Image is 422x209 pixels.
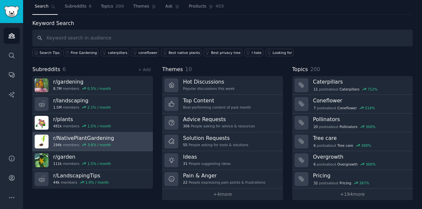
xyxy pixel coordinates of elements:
[35,135,49,148] img: NativePlantGardening
[313,135,408,142] h3: Tree care
[183,172,265,179] h3: Pain & Anger
[53,124,111,128] div: members
[313,161,376,167] div: post s about
[183,105,251,110] div: Best-performing content of past month
[53,105,111,110] div: members
[313,124,318,129] span: 20
[183,97,251,104] h3: Top Content
[292,189,413,200] a: +194more
[183,78,234,85] h3: Hot Discussions
[183,143,187,147] span: 55
[313,143,372,148] div: post s about
[53,153,111,160] h3: r/ garden
[88,105,111,110] div: 2.1 % / month
[189,4,206,10] span: Products
[32,95,153,114] a: r/landscaping1.5Mmembers2.1% / month
[162,132,283,151] a: Solution Requests55People asking for tools & solutions
[32,132,153,151] a: r/NativePlantGardening194kmembers3.6% / month
[32,20,74,26] label: Keyword Search
[162,76,283,95] a: Hot DiscussionsPopular discussions this week
[53,172,109,179] h3: r/ LandscapingTips
[40,50,60,55] span: Search Tips
[53,86,62,91] span: 8.7M
[101,4,113,10] span: Topics
[162,189,283,200] a: +4more
[162,114,283,132] a: Advice Requests306People asking for advice & resources
[32,170,153,189] a: r/LandscapingTips44kmembers1.9% / month
[366,162,376,167] div: 300 %
[273,50,292,55] div: Looking for
[162,65,183,74] span: Themes
[292,170,413,189] a: Pricing32postsaboutPricing267%
[35,4,49,10] span: Search
[292,65,308,74] span: Topics
[53,78,111,85] h3: r/ gardening
[211,50,241,55] div: Best privacy tree
[313,78,408,85] h3: Caterpillars
[204,49,242,56] a: Best privacy tree
[313,124,376,130] div: post s about
[337,162,358,167] span: Overgrowth
[138,67,151,72] a: + Add
[53,116,111,123] h3: r/ plants
[337,106,357,110] span: Coneflower
[131,1,158,15] a: Themes
[32,114,153,132] a: r/plants481kmembers1.5% / month
[32,1,58,15] a: Search
[292,151,413,170] a: Overgrowth6postsaboutOvergrowth300%
[183,180,187,185] span: 22
[168,50,200,55] div: Best native plants
[53,143,62,147] span: 194k
[183,161,187,166] span: 31
[53,180,109,185] div: members
[313,153,408,160] h3: Overgrowth
[313,162,316,167] span: 6
[71,50,97,55] div: Fine Gardening
[53,161,111,166] div: members
[339,181,351,185] span: Pricing
[365,106,375,110] div: 514 %
[162,95,283,114] a: Top ContentBest-performing content of past month
[187,1,226,15] a: Products455
[85,180,109,185] div: 1.9 % / month
[183,180,265,185] div: People expressing pain points & frustrations
[292,76,413,95] a: Caterpillars11postsaboutCaterpillars712%
[53,135,114,142] h3: r/ NativePlantGardening
[63,49,98,56] a: Fine Gardening
[35,78,49,92] img: gardening
[63,66,66,72] span: 6
[313,180,370,186] div: post s about
[101,49,129,56] a: caterpillars
[183,116,255,123] h3: Advice Requests
[368,87,377,91] div: 712 %
[252,50,262,55] div: I hate
[4,6,19,17] img: GummySearch logo
[131,49,159,56] a: coneflower
[313,106,316,110] span: 7
[163,1,182,15] a: Ask
[366,124,375,129] div: 300 %
[183,86,234,91] div: Popular discussions this week
[339,87,359,91] span: Caterpillars
[313,143,316,148] span: 6
[292,95,413,114] a: Coneflower7postsaboutConeflower514%
[162,170,283,189] a: Pain & Anger22People expressing pain points & frustrations
[161,49,201,56] a: Best native plants
[359,181,369,185] div: 267 %
[292,132,413,151] a: Tree care6postsaboutTree care300%
[53,124,62,128] span: 481k
[53,161,62,166] span: 111k
[337,143,353,148] span: Tree care
[32,49,61,56] button: Search Tips
[32,151,153,170] a: r/garden111kmembers1.5% / month
[183,124,190,128] span: 306
[53,86,111,91] div: members
[88,86,111,91] div: 0.5 % / month
[313,87,318,91] span: 11
[88,161,111,166] div: 1.5 % / month
[313,97,408,104] h3: Coneflower
[116,4,124,10] span: 200
[32,30,413,46] input: Keyword search in audience
[292,114,413,132] a: Pollinators20postsaboutPollinators300%
[108,50,127,55] div: caterpillars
